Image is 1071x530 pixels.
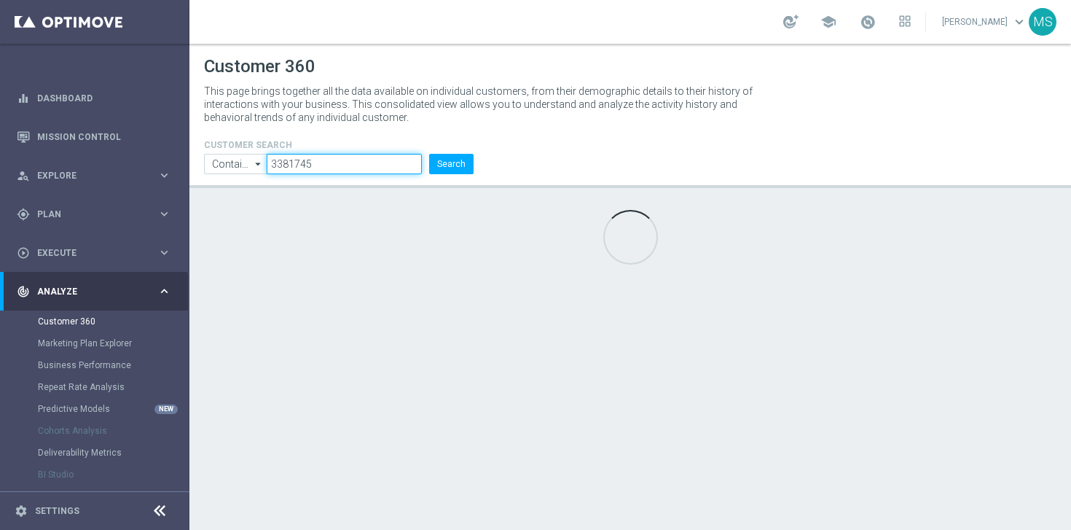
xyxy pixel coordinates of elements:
[17,79,171,117] div: Dashboard
[38,359,152,371] a: Business Performance
[17,169,157,182] div: Explore
[37,117,171,156] a: Mission Control
[38,332,188,354] div: Marketing Plan Explorer
[17,208,30,221] i: gps_fixed
[38,398,188,420] div: Predictive Models
[38,311,188,332] div: Customer 360
[157,207,171,221] i: keyboard_arrow_right
[17,92,30,105] i: equalizer
[16,209,172,220] button: gps_fixed Plan keyboard_arrow_right
[38,338,152,349] a: Marketing Plan Explorer
[429,154,474,174] button: Search
[38,442,188,464] div: Deliverability Metrics
[1011,14,1027,30] span: keyboard_arrow_down
[204,85,765,124] p: This page brings together all the data available on individual customers, from their demographic ...
[157,246,171,260] i: keyboard_arrow_right
[1029,8,1056,36] div: MS
[157,168,171,182] i: keyboard_arrow_right
[251,155,266,174] i: arrow_drop_down
[37,210,157,219] span: Plan
[38,316,152,327] a: Customer 360
[941,11,1029,33] a: [PERSON_NAME]keyboard_arrow_down
[37,287,157,296] span: Analyze
[37,79,171,117] a: Dashboard
[37,249,157,257] span: Execute
[38,447,152,459] a: Deliverability Metrics
[38,403,152,415] a: Predictive Models
[35,507,79,515] a: Settings
[38,354,188,376] div: Business Performance
[17,117,171,156] div: Mission Control
[16,170,172,182] button: person_search Explore keyboard_arrow_right
[38,381,152,393] a: Repeat Rate Analysis
[820,14,836,30] span: school
[38,376,188,398] div: Repeat Rate Analysis
[154,405,178,414] div: NEW
[17,246,157,260] div: Execute
[17,246,30,260] i: play_circle_outline
[37,171,157,180] span: Explore
[267,154,422,174] input: Enter CID, Email, name or phone
[16,93,172,104] button: equalizer Dashboard
[204,140,474,150] h4: CUSTOMER SEARCH
[204,154,267,174] input: Contains
[15,504,28,518] i: settings
[38,464,188,486] div: BI Studio
[17,285,30,298] i: track_changes
[16,286,172,297] button: track_changes Analyze keyboard_arrow_right
[157,284,171,298] i: keyboard_arrow_right
[17,285,157,298] div: Analyze
[17,169,30,182] i: person_search
[38,420,188,442] div: Cohorts Analysis
[16,131,172,143] button: Mission Control
[17,208,157,221] div: Plan
[204,56,1056,77] h1: Customer 360
[16,247,172,259] button: play_circle_outline Execute keyboard_arrow_right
